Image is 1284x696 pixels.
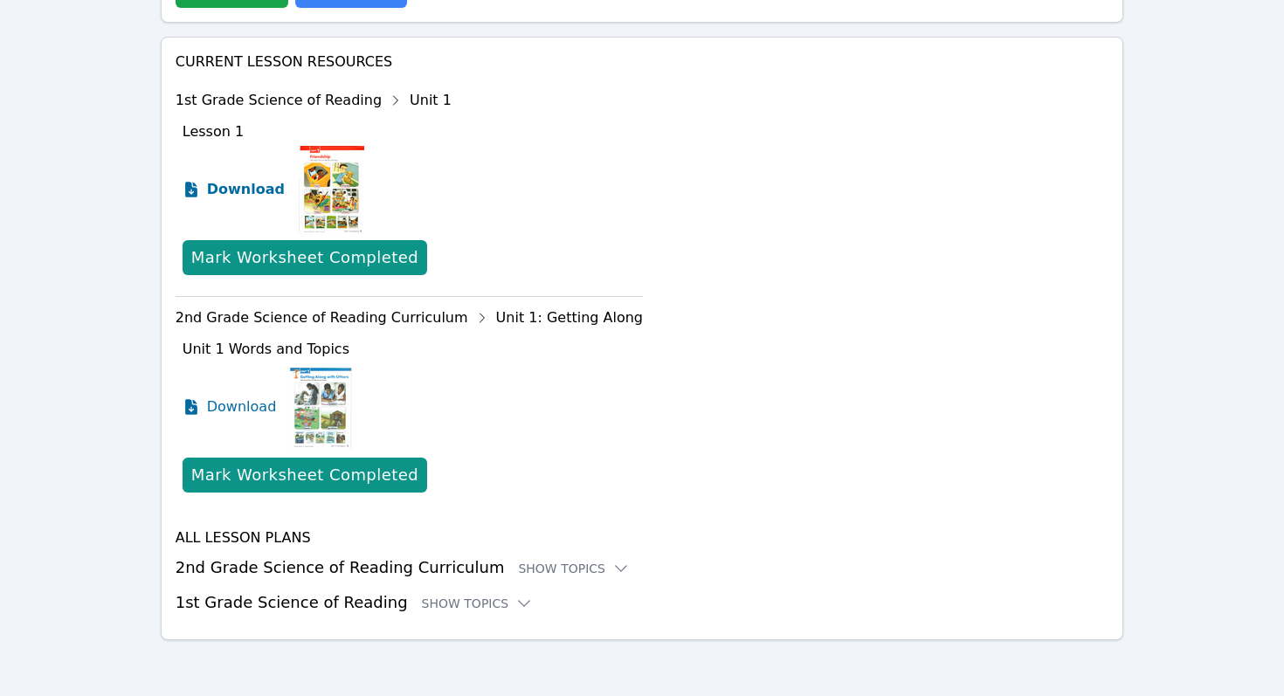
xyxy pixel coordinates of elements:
[176,527,1109,548] h4: All Lesson Plans
[207,396,277,417] span: Download
[183,146,285,233] a: Download
[290,363,352,451] img: Unit 1 Words and Topics
[176,590,1109,615] h3: 1st Grade Science of Reading
[518,560,630,577] button: Show Topics
[299,146,364,233] img: Lesson 1
[183,123,244,140] span: Lesson 1
[422,595,534,612] button: Show Topics
[176,555,1109,580] h3: 2nd Grade Science of Reading Curriculum
[207,179,285,200] span: Download
[183,363,277,451] a: Download
[183,341,349,357] span: Unit 1 Words and Topics
[176,52,1109,72] h4: Current Lesson Resources
[176,86,643,114] div: 1st Grade Science of Reading Unit 1
[176,304,643,332] div: 2nd Grade Science of Reading Curriculum Unit 1: Getting Along
[191,245,418,270] div: Mark Worksheet Completed
[191,463,418,487] div: Mark Worksheet Completed
[183,240,427,275] button: Mark Worksheet Completed
[183,458,427,493] button: Mark Worksheet Completed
